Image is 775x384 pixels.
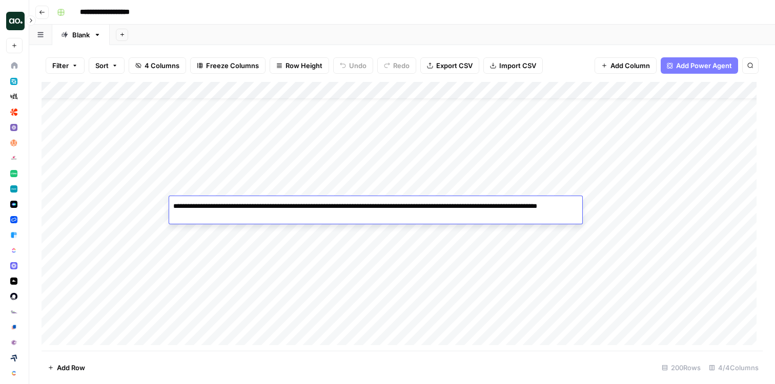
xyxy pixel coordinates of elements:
img: kaevn8smg0ztd3bicv5o6c24vmo8 [10,354,17,361]
span: Filter [52,60,69,71]
img: hlg0wqi1id4i6sbxkcpd2tyblcaw [10,139,17,146]
button: Undo [333,57,373,74]
span: Undo [349,60,366,71]
img: 78cr82s63dt93a7yj2fue7fuqlci [10,185,17,193]
img: jkhkcar56nid5uw4tq7euxnuco2o [10,109,17,116]
span: Redo [393,60,410,71]
button: Add Column [595,57,657,74]
span: Row Height [285,60,322,71]
img: nyvnio03nchgsu99hj5luicuvesv [10,247,17,254]
span: Add Row [57,362,85,373]
span: Import CSV [499,60,536,71]
button: Sort [89,57,125,74]
button: Add Row [42,359,91,376]
button: Workspace: AirOps - AEO [6,8,23,34]
div: 4/4 Columns [705,359,763,376]
span: Sort [95,60,109,71]
img: red1k5sizbc2zfjdzds8kz0ky0wq [10,293,17,300]
button: Add Power Agent [661,57,738,74]
span: Export CSV [436,60,473,71]
button: 4 Columns [129,57,186,74]
a: Blank [52,25,110,45]
a: Home [6,57,23,74]
img: gddfodh0ack4ddcgj10xzwv4nyos [10,155,17,162]
span: Freeze Columns [206,60,259,71]
img: k09s5utkby11dt6rxf2w9zgb46r0 [10,308,17,315]
img: 0idox3onazaeuxox2jono9vm549w [10,278,17,285]
button: Import CSV [483,57,543,74]
img: 2ud796hvc3gw7qwjscn75txc5abr [10,370,17,377]
button: Redo [377,57,416,74]
button: Row Height [270,57,329,74]
img: rkye1xl29jr3pw1t320t03wecljb [10,124,17,131]
img: mhv33baw7plipcpp00rsngv1nu95 [10,170,17,177]
img: h6qlr8a97mop4asab8l5qtldq2wv [10,201,17,208]
span: Add Column [610,60,650,71]
button: Filter [46,57,85,74]
img: apu0vsiwfa15xu8z64806eursjsk [10,78,17,85]
button: Freeze Columns [190,57,266,74]
div: 200 Rows [658,359,705,376]
div: Blank [72,30,90,40]
span: Add Power Agent [676,60,732,71]
img: glq0fklpdxbalhn7i6kvfbbvs11n [10,324,17,331]
img: xf6b4g7v9n1cfco8wpzm78dqnb6e [10,339,17,346]
img: wev6amecshr6l48lvue5fy0bkco1 [10,262,17,269]
img: m87i3pytwzu9d7629hz0batfjj1p [10,93,17,100]
img: fr92439b8i8d8kixz6owgxh362ib [10,231,17,239]
button: Export CSV [420,57,479,74]
img: z4c86av58qw027qbtb91h24iuhub [10,216,17,223]
span: 4 Columns [145,60,179,71]
img: AirOps - AEO Logo [6,12,25,30]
